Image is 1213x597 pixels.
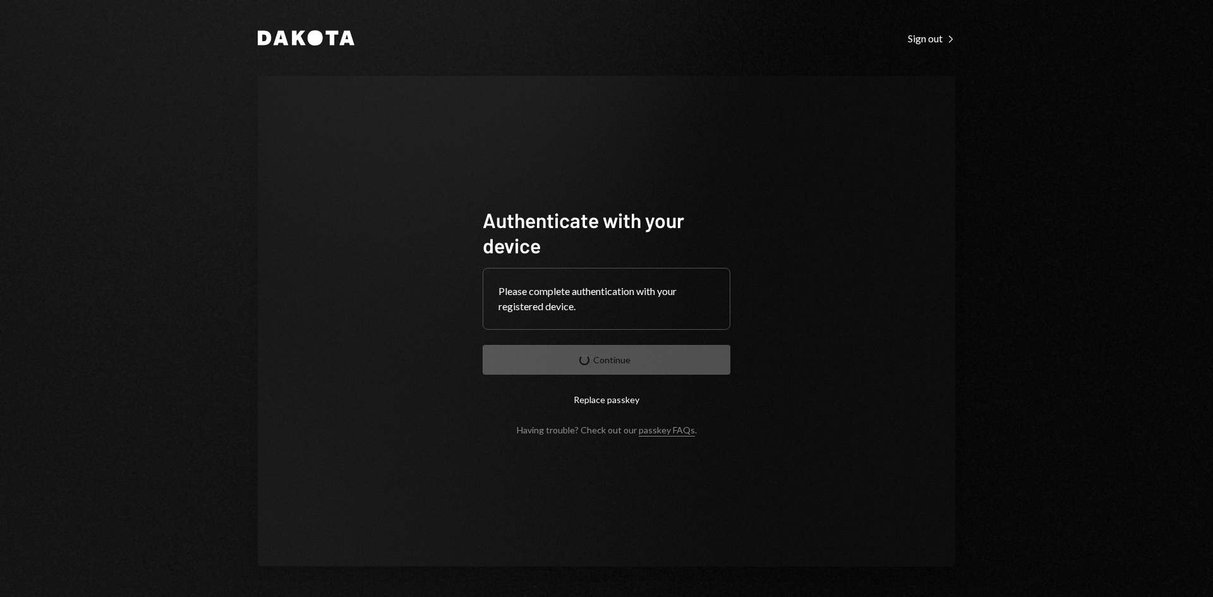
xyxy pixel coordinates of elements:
[498,284,715,314] div: Please complete authentication with your registered device.
[908,32,955,45] div: Sign out
[517,425,697,435] div: Having trouble? Check out our .
[908,31,955,45] a: Sign out
[639,425,695,437] a: passkey FAQs
[483,207,730,258] h1: Authenticate with your device
[483,385,730,414] button: Replace passkey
